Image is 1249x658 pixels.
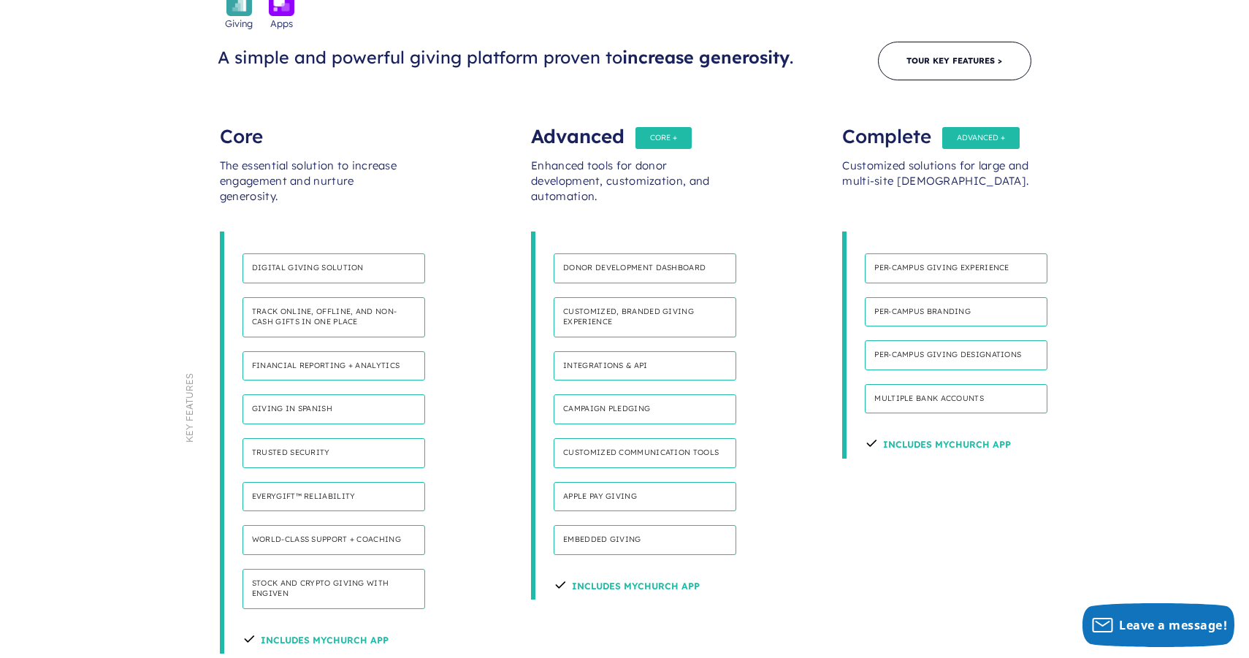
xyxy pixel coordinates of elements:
a: Tour Key Features > [878,42,1031,80]
h4: Per-campus giving designations [865,340,1047,370]
div: The essential solution to increase engagement and nurture generosity. [220,144,407,232]
h4: Campaign pledging [554,394,736,424]
h4: Giving in Spanish [242,394,425,424]
h4: Includes Mychurch App [554,569,700,600]
h4: Per-Campus giving experience [865,253,1047,283]
div: Core [220,115,407,144]
h4: Digital giving solution [242,253,425,283]
div: Complete [842,115,1029,144]
h4: Per-campus branding [865,297,1047,327]
h4: Trusted security [242,438,425,468]
h4: Customized communication tools [554,438,736,468]
h4: Stock and Crypto Giving with Engiven [242,569,425,609]
h4: Includes Mychurch App [865,427,1011,458]
h4: Multiple bank accounts [865,384,1047,414]
h4: Donor development dashboard [554,253,736,283]
span: Apps [270,16,293,31]
div: Enhanced tools for donor development, customization, and automation. [531,144,718,232]
h4: World-class support + coaching [242,525,425,555]
h3: A simple and powerful giving platform proven to . [218,47,808,69]
div: Customized solutions for large and multi-site [DEMOGRAPHIC_DATA]. [842,144,1029,232]
span: Giving [225,16,253,31]
h4: Embedded Giving [554,525,736,555]
h4: Track online, offline, and non-cash gifts in one place [242,297,425,337]
h4: Financial reporting + analytics [242,351,425,381]
h4: Integrations & API [554,351,736,381]
h4: Everygift™ Reliability [242,482,425,512]
h4: Includes MyChurch App [242,623,389,654]
span: Leave a message! [1119,617,1227,633]
div: Advanced [531,115,718,144]
button: Leave a message! [1082,603,1234,647]
h4: Apple Pay Giving [554,482,736,512]
h4: Customized, branded giving experience [554,297,736,337]
span: increase generosity [622,47,790,68]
